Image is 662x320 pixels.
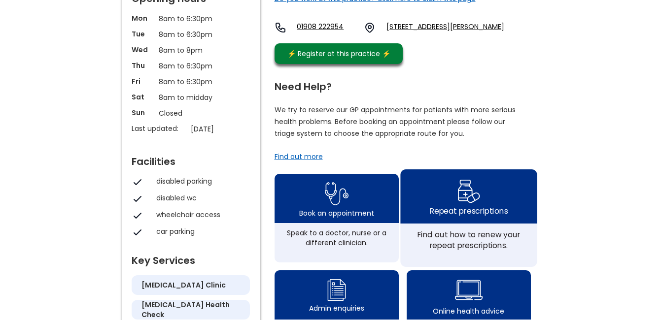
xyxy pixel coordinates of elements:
p: Last updated: [132,124,186,133]
p: Mon [132,13,154,23]
div: ⚡️ Register at this practice ⚡️ [282,48,396,59]
div: Book an appointment [299,208,374,218]
p: 8am to 6:30pm [159,29,223,40]
p: Fri [132,76,154,86]
a: ⚡️ Register at this practice ⚡️ [275,43,403,64]
p: We try to reserve our GP appointments for patients with more serious health problems. Before book... [275,104,516,139]
h5: [MEDICAL_DATA] clinic [141,280,226,290]
div: Key Services [132,251,250,265]
div: Repeat prescriptions [429,205,507,216]
p: Sun [132,108,154,118]
div: Need Help? [275,77,531,92]
h5: [MEDICAL_DATA] health check [141,300,240,320]
p: 8am to 6:30pm [159,61,223,71]
a: book appointment icon Book an appointmentSpeak to a doctor, nurse or a different clinician. [275,174,399,262]
p: Thu [132,61,154,70]
p: 8am to 6:30pm [159,13,223,24]
p: 8am to 8pm [159,45,223,56]
img: telephone icon [275,22,286,33]
div: Admin enquiries [309,303,364,313]
div: disabled parking [156,176,245,186]
div: car parking [156,226,245,236]
div: Online health advice [433,306,504,316]
div: Speak to a doctor, nurse or a different clinician. [279,228,394,248]
p: Tue [132,29,154,39]
div: Facilities [132,152,250,166]
p: Wed [132,45,154,55]
p: Sat [132,92,154,102]
div: Find out how to renew your repeat prescriptions. [406,229,531,251]
img: practice location icon [364,22,376,33]
a: Find out more [275,152,323,161]
div: disabled wc [156,193,245,203]
img: repeat prescription icon [457,177,480,205]
img: admin enquiry icon [326,277,348,303]
a: 01908 222954 [297,22,356,33]
p: Closed [159,108,223,119]
p: 8am to midday [159,92,223,103]
img: health advice icon [455,274,483,306]
a: [STREET_ADDRESS][PERSON_NAME] [386,22,504,33]
p: 8am to 6:30pm [159,76,223,87]
p: [DATE] [191,124,255,134]
div: wheelchair access [156,210,245,220]
img: book appointment icon [325,179,348,208]
a: repeat prescription iconRepeat prescriptionsFind out how to renew your repeat prescriptions. [400,169,537,267]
